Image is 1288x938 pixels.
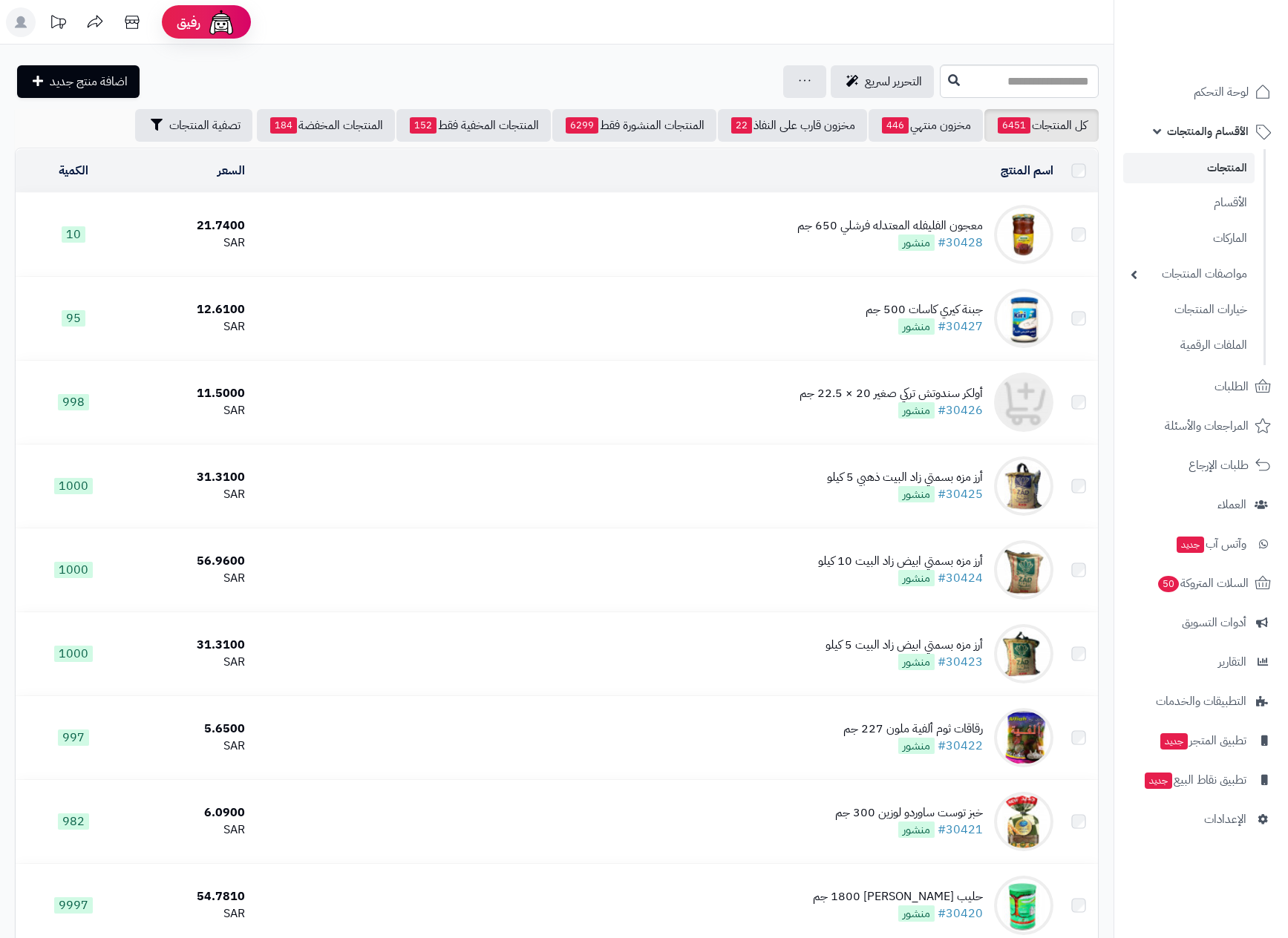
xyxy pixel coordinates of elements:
span: لوحة التحكم [1194,82,1249,102]
span: منشور [898,738,935,754]
div: 31.3100 [137,469,246,486]
a: خيارات المنتجات [1123,294,1255,326]
a: #30426 [938,401,983,419]
div: 56.9600 [137,553,246,570]
a: التطبيقات والخدمات [1123,683,1279,719]
div: SAR [137,570,246,587]
span: السلات المتروكة [1157,573,1249,594]
div: SAR [137,486,246,503]
a: اسم المنتج [1001,162,1053,180]
span: 95 [62,310,85,327]
span: 50 [1158,576,1179,592]
a: مخزون قارب على النفاذ22 [718,109,867,142]
a: الطلبات [1123,369,1279,404]
a: #30420 [938,905,983,922]
a: التقارير [1123,644,1279,680]
span: 1000 [54,562,93,578]
div: SAR [137,402,246,419]
a: الإعدادات [1123,801,1279,837]
span: منشور [898,486,935,502]
span: جديد [1160,733,1188,750]
span: منشور [898,234,935,251]
div: 31.3100 [137,637,246,654]
span: العملاء [1217,494,1246,515]
a: الكمية [59,162,88,180]
a: مخزون منتهي446 [869,109,983,142]
img: أرز مزه بسمتي ابيض زاد البيت 10 كيلو [994,540,1053,600]
span: جديد [1177,537,1204,553]
a: تطبيق المتجرجديد [1123,723,1279,758]
a: الملفات الرقمية [1123,329,1255,361]
span: جديد [1145,773,1172,789]
div: رقاقات ثوم ألفية ملون 227 جم [843,721,983,738]
div: 5.6500 [137,721,246,738]
div: SAR [137,738,246,755]
img: logo-2.png [1187,39,1274,70]
div: خبز توست ساوردو لوزين 300 جم [835,804,983,821]
a: #30425 [938,485,983,503]
div: 54.7810 [137,888,246,905]
a: #30421 [938,821,983,839]
div: 21.7400 [137,217,246,234]
a: التحرير لسريع [831,65,934,98]
a: اضافة منتج جديد [17,65,140,98]
div: SAR [137,821,246,839]
span: 997 [58,729,89,746]
span: 10 [62,226,85,243]
div: أرز مزه بسمتي ابيض زاد البيت 5 كيلو [826,637,983,654]
span: التقارير [1218,652,1246,672]
span: تطبيق نقاط البيع [1143,770,1246,790]
a: العملاء [1123,487,1279,522]
span: الإعدادات [1204,809,1246,830]
span: المراجعات والأسئلة [1165,416,1249,436]
img: أرز مزه بسمتي زاد البيت ذهبي 5 كيلو [994,456,1053,516]
span: 184 [270,117,297,134]
a: السلات المتروكة50 [1123,565,1279,601]
img: معجون الفليفله المعتدله فرشلي 650 جم [994,205,1053,264]
span: 1000 [54,646,93,662]
div: 6.0900 [137,804,246,821]
a: الأقسام [1123,187,1255,219]
span: 1000 [54,478,93,494]
span: منشور [898,821,935,838]
div: 11.5000 [137,385,246,402]
div: SAR [137,234,246,252]
div: SAR [137,905,246,922]
div: جبنة كيري كاسات 500 جم [866,301,983,318]
span: اضافة منتج جديد [50,73,128,91]
a: أدوات التسويق [1123,605,1279,640]
div: SAR [137,654,246,671]
a: المنتجات المخفضة184 [257,109,395,142]
span: منشور [898,318,935,335]
a: المنتجات [1123,153,1255,183]
span: طلبات الإرجاع [1189,455,1249,476]
a: طلبات الإرجاع [1123,447,1279,483]
div: معجون الفليفله المعتدله فرشلي 650 جم [797,217,983,234]
div: أرز مزه بسمتي زاد البيت ذهبي 5 كيلو [827,469,983,486]
span: وآتس آب [1175,534,1246,554]
a: تطبيق نقاط البيعجديد [1123,762,1279,798]
span: 6451 [998,117,1030,134]
div: حليب [PERSON_NAME] 1800 جم [813,888,983,905]
img: أرز مزه بسمتي ابيض زاد البيت 5 كيلو [994,624,1053,683]
span: تطبيق المتجر [1159,730,1246,751]
span: 152 [410,117,437,134]
span: التطبيقات والخدمات [1156,691,1246,712]
img: حليب بامجلي 1800 جم [994,876,1053,935]
img: جبنة كيري كاسات 500 جم [994,289,1053,348]
span: رفيق [177,13,200,31]
span: تصفية المنتجات [169,117,241,134]
button: تصفية المنتجات [135,109,252,142]
span: التحرير لسريع [865,73,922,91]
a: المنتجات المنشورة فقط6299 [552,109,716,142]
span: 998 [58,394,89,410]
div: أرز مزه بسمتي ابيض زاد البيت 10 كيلو [818,553,983,570]
a: وآتس آبجديد [1123,526,1279,562]
span: منشور [898,402,935,419]
span: 9997 [54,897,93,914]
a: كل المنتجات6451 [984,109,1099,142]
a: المنتجات المخفية فقط152 [396,109,551,142]
span: منشور [898,654,935,670]
div: SAR [137,318,246,335]
span: 22 [731,117,752,134]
